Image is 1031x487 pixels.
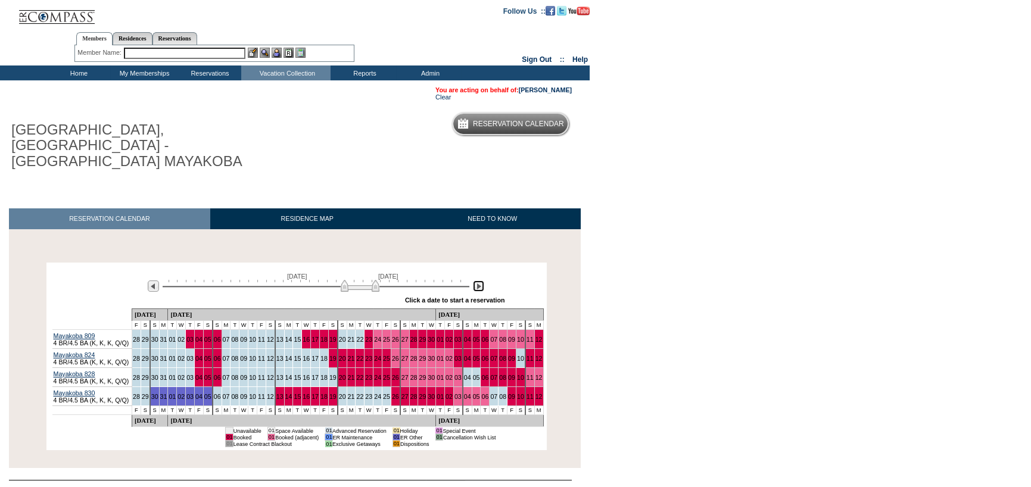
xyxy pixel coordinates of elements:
td: F [507,321,516,330]
a: 02 [446,374,453,381]
a: 15 [294,336,301,343]
td: T [311,406,320,415]
a: 31 [160,393,167,400]
td: T [168,321,177,330]
span: [DATE] [378,273,398,280]
a: 02 [446,336,453,343]
a: 24 [374,374,381,381]
a: 02 [177,393,185,400]
a: 31 [160,336,167,343]
a: Become our fan on Facebook [546,7,555,14]
img: b_edit.gif [248,48,258,58]
a: 02 [177,374,185,381]
td: T [231,406,239,415]
td: F [257,406,266,415]
a: 05 [204,355,211,362]
td: S [525,321,534,330]
a: 03 [186,374,194,381]
a: 29 [142,393,149,400]
img: Previous [148,280,159,292]
a: 03 [186,355,194,362]
td: T [356,321,365,330]
a: 29 [419,393,426,400]
td: M [347,321,356,330]
a: 07 [490,355,497,362]
a: 24 [374,355,381,362]
td: M [284,321,293,330]
a: 16 [303,393,310,400]
a: 29 [142,355,149,362]
a: 10 [249,374,256,381]
a: 21 [348,393,355,400]
a: 09 [508,374,515,381]
a: 24 [374,393,381,400]
a: 07 [490,374,497,381]
a: 18 [320,374,328,381]
td: M [409,321,418,330]
td: 4 BR/4.5 BA (K, K, K, Q/Q) [52,330,132,349]
a: 29 [419,374,426,381]
a: RESERVATION CALENDAR [9,208,210,229]
a: 01 [437,355,444,362]
td: T [248,406,257,415]
a: Follow us on Twitter [557,7,566,14]
a: 11 [527,355,534,362]
td: F [194,321,203,330]
a: 29 [142,336,149,343]
img: Reservations [284,48,294,58]
td: S [275,321,284,330]
a: 28 [133,393,140,400]
a: 28 [133,336,140,343]
a: 03 [454,336,462,343]
a: Subscribe to our YouTube Channel [568,7,590,14]
td: S [516,321,525,330]
a: 05 [473,393,480,400]
a: 11 [258,355,265,362]
a: 12 [535,393,543,400]
a: 01 [169,336,176,343]
div: Member Name: [77,48,123,58]
a: 22 [356,393,363,400]
a: 16 [303,355,310,362]
a: 09 [508,393,515,400]
a: 26 [392,336,399,343]
a: 19 [329,393,337,400]
a: Mayakoba 824 [54,351,95,358]
td: F [445,321,454,330]
td: T [186,406,195,415]
a: 08 [231,393,238,400]
a: 07 [490,393,497,400]
a: 28 [410,336,418,343]
a: Mayakoba 830 [54,389,95,397]
a: 01 [169,355,176,362]
td: S [266,406,275,415]
a: [PERSON_NAME] [519,86,572,93]
a: 04 [464,374,471,381]
a: 03 [454,374,462,381]
a: 02 [177,336,185,343]
td: [DATE] [132,309,167,321]
a: 25 [383,336,390,343]
a: 07 [223,336,230,343]
a: 10 [517,393,524,400]
a: 08 [499,374,506,381]
a: 31 [160,355,167,362]
a: 28 [133,374,140,381]
a: NEED TO KNOW [404,208,581,229]
a: 06 [214,336,221,343]
a: 07 [223,355,230,362]
div: Click a date to start a reservation [405,296,505,304]
td: W [490,321,499,330]
a: 27 [401,336,409,343]
a: 30 [428,355,435,362]
a: 03 [454,355,462,362]
a: 05 [204,374,211,381]
a: 23 [365,393,372,400]
a: 06 [214,355,221,362]
img: Subscribe to our YouTube Channel [568,7,590,15]
a: 12 [535,374,543,381]
a: Residences [113,32,152,45]
a: 11 [258,393,265,400]
a: 17 [312,336,319,343]
h5: Reservation Calendar [473,120,564,128]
